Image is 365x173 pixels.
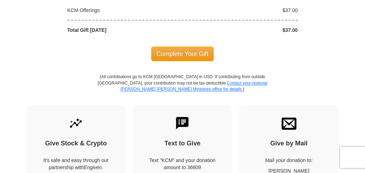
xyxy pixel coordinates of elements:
[175,116,190,131] img: text-to-give.svg
[63,27,183,34] div: Total Gift [DATE]
[145,157,220,171] div: Text "KCM" and your donation amount to 36609
[183,27,302,34] div: $37.00
[98,74,268,105] p: (All contributions go to KCM [GEOGRAPHIC_DATA] in USD. If contributing from outside [GEOGRAPHIC_D...
[151,46,214,61] span: Complete Your Gift
[39,140,113,148] h4: Give Stock & Crypto
[252,140,326,148] h4: Give by Mail
[183,7,302,14] div: $37.00
[252,157,326,164] p: Mail your donation to:
[121,81,267,92] a: Contact your regional [PERSON_NAME] [PERSON_NAME] Ministries office for details.
[39,157,113,171] p: It's safe and easy through our partnership with
[63,7,183,14] div: KCM Offerings
[145,140,220,148] h4: Text to Give
[282,116,297,131] img: envelope.svg
[68,116,83,131] img: give-by-stock.svg
[84,165,103,170] i: Engiven.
